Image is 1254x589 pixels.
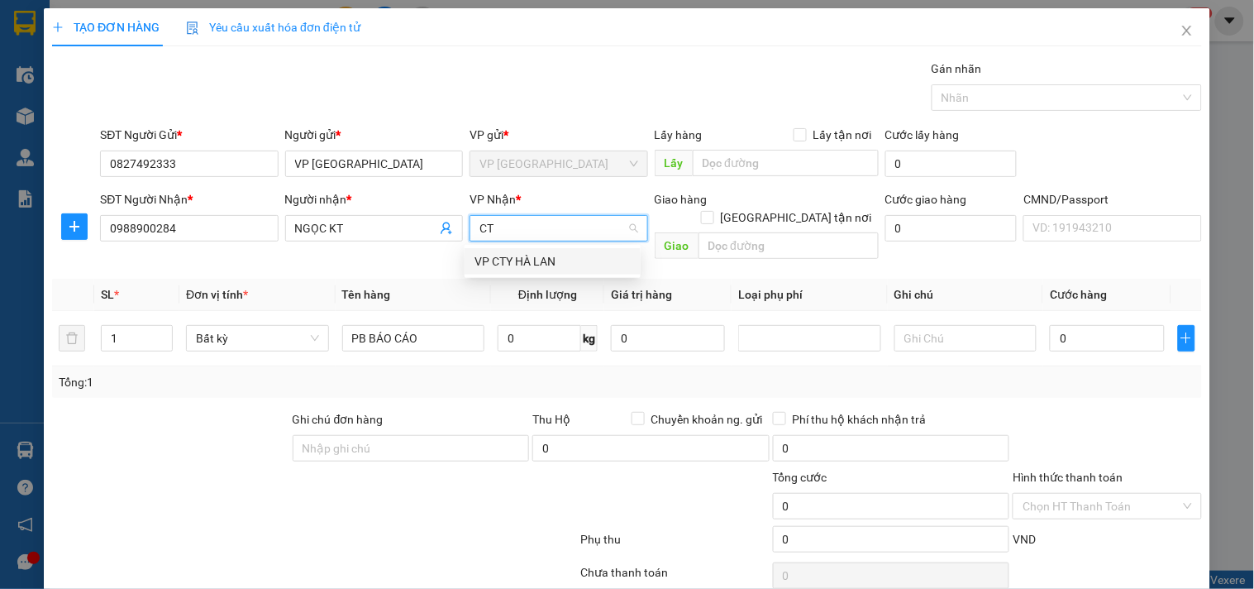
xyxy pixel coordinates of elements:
input: Ghi chú đơn hàng [293,435,530,462]
label: Hình thức thanh toán [1013,471,1123,484]
div: Tổng: 1 [59,373,485,391]
span: Tổng cước [773,471,827,484]
button: plus [1178,325,1195,352]
span: [GEOGRAPHIC_DATA] tận nơi [714,208,879,227]
input: 0 [611,325,725,352]
span: Thu Hộ [532,413,570,426]
span: close [1180,24,1194,37]
span: Bất kỳ [196,326,319,351]
span: Định lượng [518,288,577,301]
div: Người nhận [285,190,463,208]
span: VND [1013,533,1036,546]
button: plus [61,213,88,240]
span: Giao [655,232,699,259]
span: Chuyển khoản ng. gửi [645,410,770,429]
label: Cước lấy hàng [885,128,960,141]
span: Lấy tận nơi [807,126,879,144]
span: Lấy [655,150,693,176]
span: kg [581,325,598,352]
input: Ghi Chú [894,325,1037,352]
span: Giá trị hàng [611,288,672,301]
span: Cước hàng [1050,288,1107,301]
div: VP gửi [470,126,647,144]
input: Cước lấy hàng [885,151,1018,177]
label: Cước giao hàng [885,193,967,206]
th: Ghi chú [888,279,1044,311]
div: Người gửi [285,126,463,144]
span: plus [62,220,87,233]
span: Giao hàng [655,193,708,206]
span: TẠO ĐƠN HÀNG [52,21,160,34]
label: Gán nhãn [932,62,982,75]
div: Phụ thu [579,530,770,559]
span: Tên hàng [342,288,391,301]
input: VD: Bàn, Ghế [342,325,485,352]
span: user-add [440,222,453,235]
label: Ghi chú đơn hàng [293,413,384,426]
span: plus [1179,332,1194,345]
div: SĐT Người Gửi [100,126,278,144]
span: Phí thu hộ khách nhận trả [786,410,933,429]
button: Close [1164,8,1210,55]
button: delete [59,325,85,352]
th: Loại phụ phí [732,279,888,311]
span: VP Nhận [470,193,516,206]
span: VP Hà Đông [479,151,637,176]
span: Yêu cầu xuất hóa đơn điện tử [186,21,360,34]
span: SL [101,288,114,301]
div: SĐT Người Nhận [100,190,278,208]
span: Lấy hàng [655,128,703,141]
div: VP CTY HÀ LAN [474,252,631,271]
span: Đơn vị tính [186,288,248,301]
input: Dọc đường [693,150,879,176]
span: plus [52,22,64,33]
input: Dọc đường [699,232,879,259]
div: VP CTY HÀ LAN [465,248,641,275]
input: Cước giao hàng [885,215,1018,242]
div: CMND/Passport [1023,190,1201,208]
img: icon [186,22,199,35]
